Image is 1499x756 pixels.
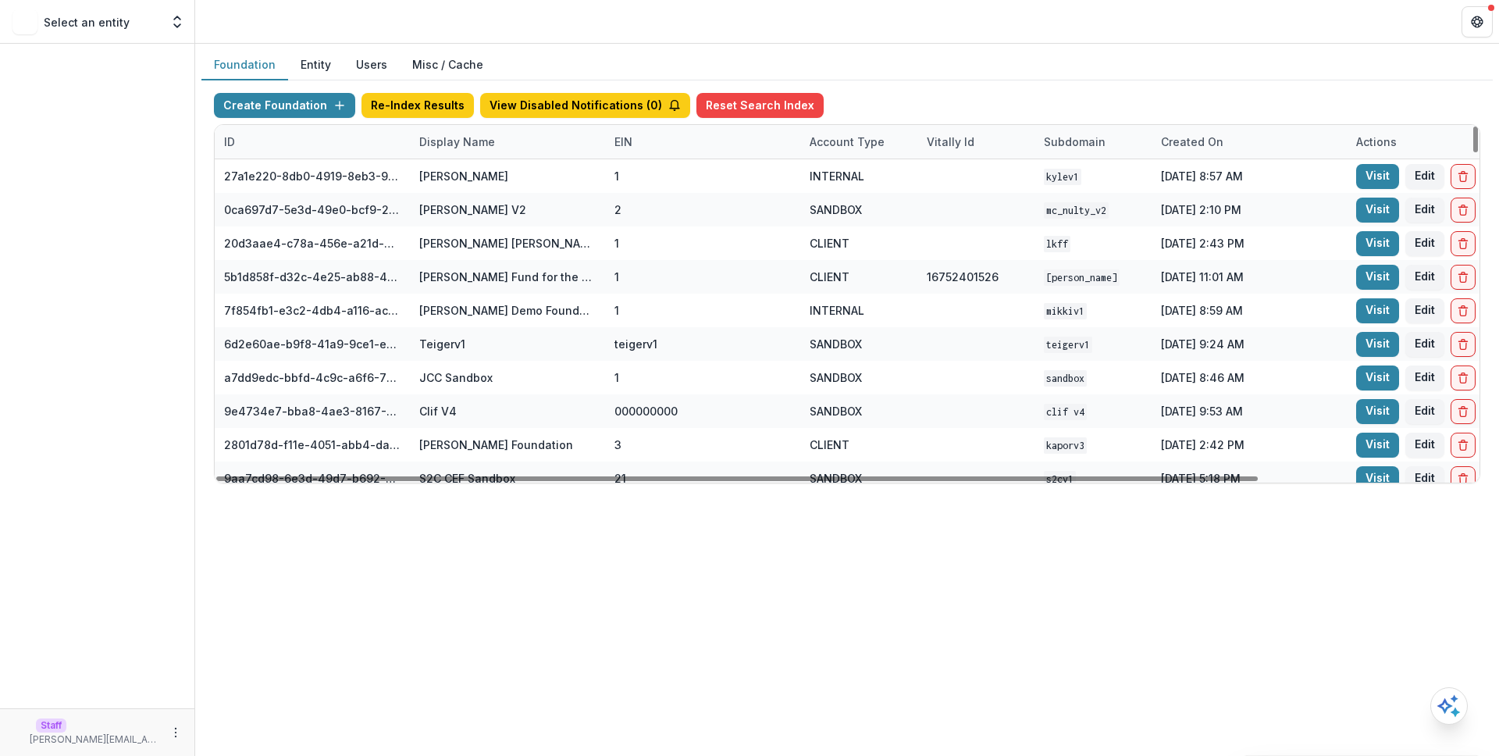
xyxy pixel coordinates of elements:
div: SANDBOX [810,201,862,218]
button: Reset Search Index [696,93,824,118]
div: 1 [614,369,619,386]
button: Delete Foundation [1451,298,1476,323]
div: Account Type [800,125,917,159]
div: EIN [605,134,642,150]
a: Visit [1356,231,1399,256]
button: Delete Foundation [1451,332,1476,357]
img: Select an entity [12,9,37,34]
div: 1 [614,168,619,184]
button: Delete Foundation [1451,231,1476,256]
code: [PERSON_NAME] [1044,269,1120,286]
button: Open AI Assistant [1430,687,1468,725]
div: 3 [614,437,621,453]
div: [DATE] 2:10 PM [1152,193,1347,226]
div: 2801d78d-f11e-4051-abb4-dab00da98882 [224,437,401,453]
div: [DATE] 5:18 PM [1152,462,1347,495]
a: Visit [1356,332,1399,357]
button: Edit [1405,466,1444,491]
div: Vitally Id [917,134,984,150]
div: 5b1d858f-d32c-4e25-ab88-434536713791 [224,269,401,285]
button: Foundation [201,50,288,80]
div: a7dd9edc-bbfd-4c9c-a6f6-76d0743bf1cd [224,369,401,386]
div: 7f854fb1-e3c2-4db4-a116-aca576521abc [224,302,401,319]
div: SANDBOX [810,403,862,419]
div: [DATE] 11:01 AM [1152,260,1347,294]
div: teigerv1 [614,336,657,352]
button: Users [344,50,400,80]
code: teigerv1 [1044,337,1092,353]
div: Subdomain [1034,125,1152,159]
div: 6d2e60ae-b9f8-41a9-9ce1-e608d0f20ec5 [224,336,401,352]
button: Misc / Cache [400,50,496,80]
div: 0ca697d7-5e3d-49e0-bcf9-217f69e92d71 [224,201,401,218]
div: Vitally Id [917,125,1034,159]
div: Account Type [800,134,894,150]
div: INTERNAL [810,168,864,184]
div: SANDBOX [810,336,862,352]
code: lkff [1044,236,1070,252]
button: Create Foundation [214,93,355,118]
div: 21 [614,470,626,487]
div: SANDBOX [810,470,862,487]
a: Visit [1356,198,1399,223]
div: [DATE] 2:42 PM [1152,428,1347,462]
div: Created on [1152,134,1233,150]
div: [PERSON_NAME] V2 [419,201,526,218]
div: Clif V4 [419,403,457,419]
code: sandbox [1044,370,1087,387]
div: Created on [1152,125,1347,159]
div: ID [215,125,410,159]
a: Visit [1356,399,1399,424]
a: Visit [1356,298,1399,323]
div: [DATE] 9:24 AM [1152,327,1347,361]
div: [PERSON_NAME] Fund for the Blind [419,269,596,285]
div: 1 [614,269,619,285]
div: Actions [1347,134,1406,150]
div: [DATE] 8:46 AM [1152,361,1347,394]
div: [PERSON_NAME] Demo Foundation [419,302,596,319]
a: Visit [1356,466,1399,491]
code: kaporv3 [1044,437,1087,454]
button: More [166,723,185,742]
button: Delete Foundation [1451,433,1476,458]
button: Get Help [1462,6,1493,37]
button: Entity [288,50,344,80]
button: Edit [1405,198,1444,223]
div: 20d3aae4-c78a-456e-a21d-91c97a6a725f [224,235,401,251]
a: Visit [1356,366,1399,390]
div: CLIENT [810,269,849,285]
code: Clif V4 [1044,404,1087,420]
a: Visit [1356,164,1399,189]
p: Staff [36,719,66,733]
div: [DATE] 9:53 AM [1152,394,1347,428]
div: [PERSON_NAME] [PERSON_NAME] Family Foundation [419,235,596,251]
div: 1 [614,302,619,319]
p: Select an entity [44,14,130,30]
div: JCC Sandbox [419,369,493,386]
button: Edit [1405,298,1444,323]
div: EIN [605,125,800,159]
button: Delete Foundation [1451,466,1476,491]
div: [DATE] 8:59 AM [1152,294,1347,327]
div: CLIENT [810,437,849,453]
div: 000000000 [614,403,678,419]
div: 1 [614,235,619,251]
div: Subdomain [1034,134,1115,150]
div: CLIENT [810,235,849,251]
button: Edit [1405,433,1444,458]
a: Visit [1356,265,1399,290]
div: INTERNAL [810,302,864,319]
button: Delete Foundation [1451,399,1476,424]
div: 9aa7cd98-6e3d-49d7-b692-3e5f3d1facd4 [224,470,401,487]
div: Display Name [410,125,605,159]
button: Edit [1405,399,1444,424]
code: kylev1 [1044,169,1081,185]
div: 27a1e220-8db0-4919-8eb3-9f29ee33f7b0 [224,168,401,184]
div: 9e4734e7-bba8-4ae3-8167-95d86cec7b4b [224,403,401,419]
div: Teigerv1 [419,336,465,352]
button: Delete Foundation [1451,164,1476,189]
div: [PERSON_NAME] [419,168,508,184]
